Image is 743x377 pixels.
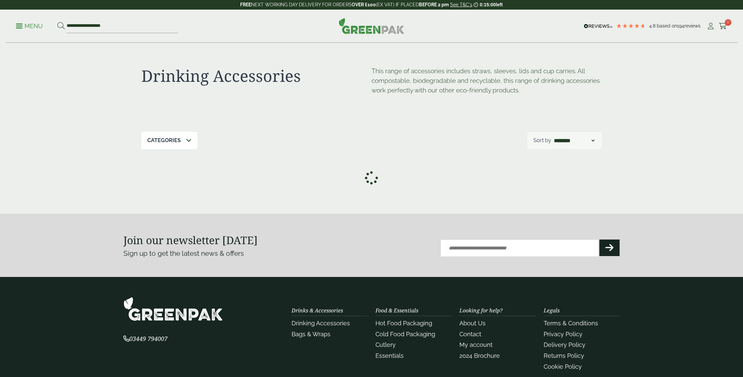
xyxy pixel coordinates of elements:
span: 0 [725,19,731,26]
a: Delivery Policy [544,341,585,348]
img: REVIEWS.io [584,24,613,28]
span: reviews [684,23,701,28]
span: 03449 794007 [123,335,168,343]
strong: Join our newsletter [DATE] [123,233,258,247]
p: This range of accessories includes straws, sleeves, lids and cup carries. All compostable, biodeg... [371,66,602,95]
span: 0:15:00 [480,2,496,7]
a: Menu [16,22,43,29]
a: Terms & Conditions [544,320,598,327]
a: 03449 794007 [123,336,168,342]
p: Sort by [533,136,551,144]
div: 4.78 Stars [616,23,646,29]
a: See T&C's [450,2,472,7]
strong: OVER £100 [352,2,376,7]
p: Sign up to get the latest news & offers [123,248,347,259]
span: 4.8 [649,23,657,28]
a: Cold Food Packaging [375,331,435,338]
p: Categories [147,136,181,144]
a: Returns Policy [544,352,584,359]
i: Cart [719,23,727,29]
a: 0 [719,21,727,31]
a: Hot Food Packaging [375,320,432,327]
a: Privacy Policy [544,331,582,338]
img: GreenPak Supplies [339,18,404,34]
select: Shop order [553,136,596,144]
a: About Us [459,320,486,327]
a: Drinking Accessories [292,320,350,327]
a: Contact [459,331,481,338]
a: Bags & Wraps [292,331,330,338]
a: My account [459,341,493,348]
span: left [496,2,503,7]
a: Cookie Policy [544,363,582,370]
a: Cutlery [375,341,396,348]
span: Based on [657,23,677,28]
span: 194 [677,23,684,28]
strong: FREE [240,2,251,7]
p: Menu [16,22,43,30]
img: GreenPak Supplies [123,297,223,321]
i: My Account [707,23,715,29]
strong: BEFORE 2 pm [419,2,449,7]
h1: Drinking Accessories [141,66,371,85]
a: 2024 Brochure [459,352,500,359]
a: Essentials [375,352,404,359]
